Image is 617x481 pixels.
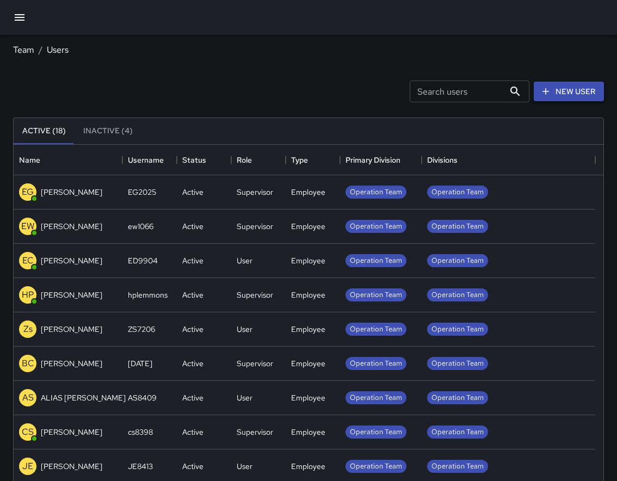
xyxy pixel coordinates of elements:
div: User [237,461,252,472]
div: Active [182,221,203,232]
button: Active (18) [14,118,75,144]
div: Divisions [422,145,595,175]
p: [PERSON_NAME] [41,358,102,369]
span: Operation Team [345,324,406,335]
span: Operation Team [427,221,488,232]
div: Role [237,145,252,175]
span: Operation Team [427,461,488,472]
div: Active [182,392,203,403]
div: User [237,392,252,403]
div: Active [182,324,203,335]
div: Supervisor [237,289,273,300]
div: ew1066 [128,221,153,232]
div: Supervisor [237,427,273,437]
div: Role [231,145,286,175]
div: Employee [291,187,325,198]
p: EC [22,254,34,267]
div: Username [122,145,177,175]
span: Operation Team [427,256,488,266]
span: Operation Team [427,324,488,335]
p: HP [22,288,34,301]
a: Users [47,44,69,55]
div: Active [182,358,203,369]
p: [PERSON_NAME] [41,461,102,472]
span: Operation Team [345,393,406,403]
div: Employee [291,324,325,335]
div: hplemmons [128,289,168,300]
div: Type [291,145,308,175]
span: Operation Team [345,359,406,369]
p: [PERSON_NAME] [41,221,102,232]
div: Status [177,145,231,175]
div: Name [14,145,122,175]
span: Operation Team [427,290,488,300]
div: Supervisor [237,187,273,198]
div: Active [182,289,203,300]
div: User [237,324,252,335]
span: Operation Team [345,290,406,300]
p: ALIAS [PERSON_NAME] [41,392,126,403]
a: Team [13,44,34,55]
div: AS8409 [128,392,157,403]
div: EG2025 [128,187,156,198]
div: ED9904 [128,255,158,266]
p: CS [22,425,34,439]
div: User [237,255,252,266]
div: Employee [291,358,325,369]
div: Divisions [427,145,458,175]
div: Status [182,145,206,175]
p: Zs [23,323,33,336]
div: Primary Division [340,145,422,175]
p: [PERSON_NAME] [41,255,102,266]
p: EG [22,186,34,199]
div: JE8413 [128,461,153,472]
div: Employee [291,392,325,403]
div: Primary Division [345,145,400,175]
span: Operation Team [427,393,488,403]
div: Employee [291,427,325,437]
div: Supervisor [237,358,273,369]
div: Active [182,461,203,472]
div: cs8398 [128,427,153,437]
p: [PERSON_NAME] [41,324,102,335]
div: Employee [291,255,325,266]
span: Operation Team [427,359,488,369]
p: EW [21,220,34,233]
div: Type [286,145,340,175]
p: BC [22,357,34,370]
span: Operation Team [427,427,488,437]
span: Operation Team [345,461,406,472]
p: AS [22,391,34,404]
button: Inactive (4) [75,118,141,144]
div: Supervisor [237,221,273,232]
div: Username [128,145,164,175]
a: New User [534,82,604,102]
span: Operation Team [427,187,488,198]
p: [PERSON_NAME] [41,289,102,300]
span: Operation Team [345,256,406,266]
span: Operation Team [345,187,406,198]
div: Active [182,255,203,266]
div: Active [182,427,203,437]
p: [PERSON_NAME] [41,427,102,437]
div: Employee [291,461,325,472]
div: Employee [291,289,325,300]
div: BC2025 [128,358,152,369]
div: Active [182,187,203,198]
div: Name [19,145,40,175]
div: ZS7206 [128,324,155,335]
div: Employee [291,221,325,232]
li: / [39,44,42,57]
span: Operation Team [345,427,406,437]
span: Operation Team [345,221,406,232]
p: [PERSON_NAME] [41,187,102,198]
p: JE [22,460,33,473]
